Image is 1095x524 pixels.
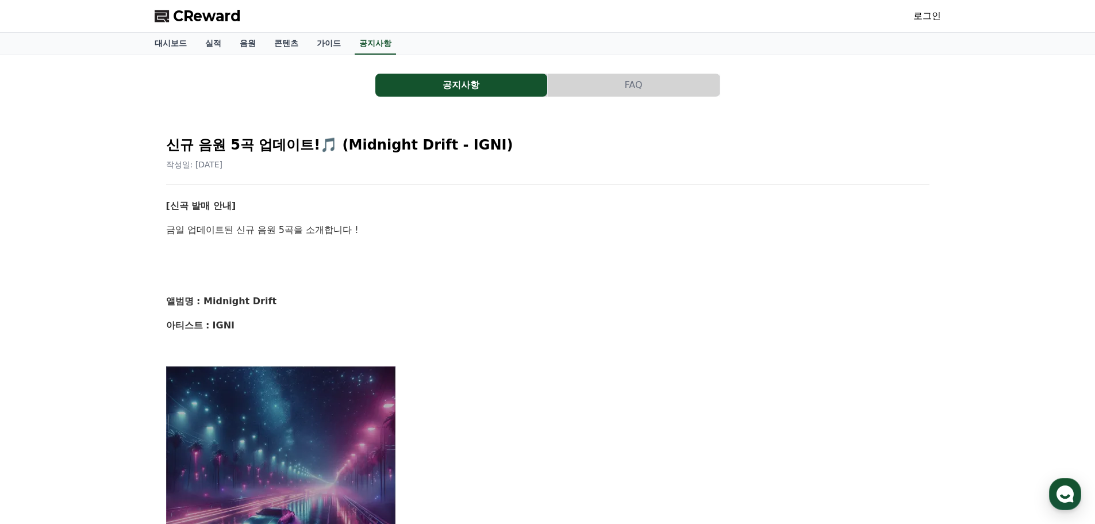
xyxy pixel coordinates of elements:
[355,33,396,55] a: 공지사항
[375,74,547,97] button: 공지사항
[155,7,241,25] a: CReward
[230,33,265,55] a: 음원
[265,33,308,55] a: 콘텐츠
[166,136,929,154] h2: 신규 음원 5곡 업데이트!🎵 (Midnight Drift - IGNI)
[166,296,277,307] strong: 앨범명 : Midnight Drift
[308,33,350,55] a: 가이드
[166,320,210,331] strong: 아티스트 :
[913,9,941,23] a: 로그인
[173,7,241,25] span: CReward
[166,200,236,211] strong: [신곡 발매 안내]
[375,74,548,97] a: 공지사항
[166,160,223,169] span: 작성일: [DATE]
[145,33,196,55] a: 대시보드
[166,223,929,238] p: 금일 업데이트된 신규 음원 5곡을 소개합니다 !
[196,33,230,55] a: 실적
[548,74,720,97] button: FAQ
[213,320,235,331] strong: IGNI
